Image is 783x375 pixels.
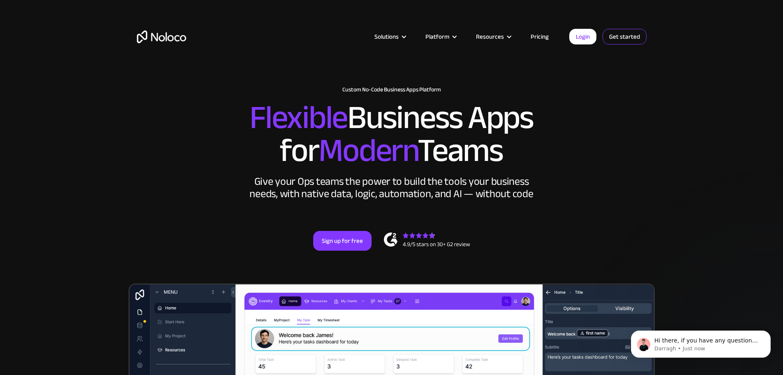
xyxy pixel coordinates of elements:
span: Flexible [249,87,347,148]
div: Solutions [374,31,399,42]
iframe: Intercom notifications message [619,313,783,371]
div: Platform [415,31,466,42]
a: Sign up for free [313,231,372,251]
span: Modern [319,120,418,181]
div: Solutions [364,31,415,42]
div: Resources [476,31,504,42]
h1: Custom No-Code Business Apps Platform [137,86,647,93]
a: Get started [603,29,647,44]
a: Login [569,29,596,44]
a: home [137,30,186,43]
div: Give your Ops teams the power to build the tools your business needs, with native data, logic, au... [248,175,536,200]
div: Platform [425,31,449,42]
a: Pricing [520,31,559,42]
div: Resources [466,31,520,42]
h2: Business Apps for Teams [137,101,647,167]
